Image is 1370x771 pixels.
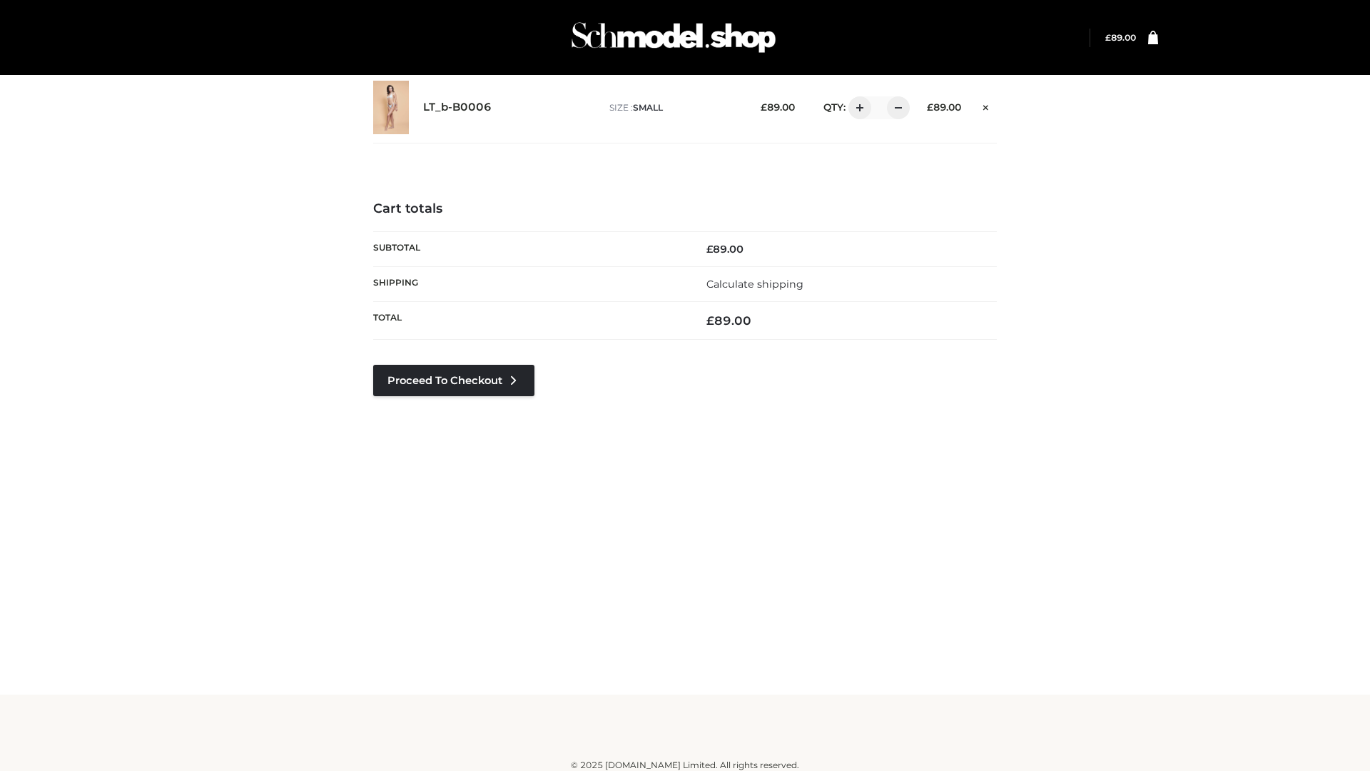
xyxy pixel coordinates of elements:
span: £ [706,313,714,328]
img: Schmodel Admin 964 [567,9,781,66]
bdi: 89.00 [761,101,795,113]
a: Proceed to Checkout [373,365,534,396]
bdi: 89.00 [706,313,751,328]
p: size : [609,101,739,114]
span: £ [1105,32,1111,43]
span: £ [927,101,933,113]
a: £89.00 [1105,32,1136,43]
bdi: 89.00 [927,101,961,113]
th: Subtotal [373,231,685,266]
a: Remove this item [975,96,997,115]
span: SMALL [633,102,663,113]
bdi: 89.00 [706,243,744,256]
div: QTY: [809,96,905,119]
h4: Cart totals [373,201,997,217]
th: Total [373,302,685,340]
span: £ [761,101,767,113]
a: LT_b-B0006 [423,101,492,114]
th: Shipping [373,266,685,301]
bdi: 89.00 [1105,32,1136,43]
a: Calculate shipping [706,278,803,291]
span: £ [706,243,713,256]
